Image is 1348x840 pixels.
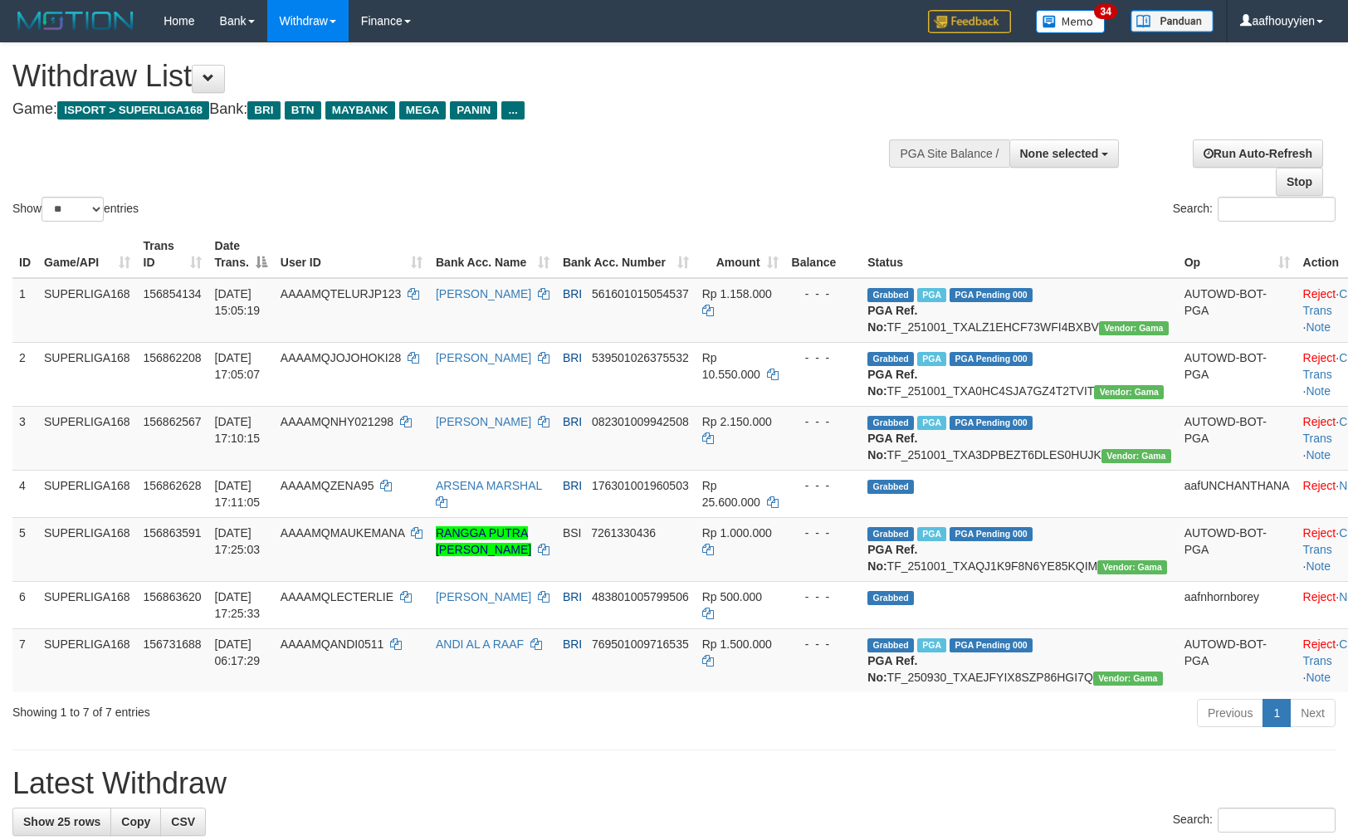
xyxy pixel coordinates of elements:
span: BRI [563,351,582,364]
span: Grabbed [867,638,914,652]
th: Trans ID: activate to sort column ascending [137,231,208,278]
td: aafUNCHANTHANA [1178,470,1297,517]
a: Note [1306,320,1331,334]
a: Reject [1303,590,1336,603]
a: Reject [1303,287,1336,300]
span: BSI [563,526,582,540]
span: Show 25 rows [23,815,100,828]
b: PGA Ref. No: [867,543,917,573]
span: BRI [563,637,582,651]
span: PGA Pending [950,352,1033,366]
span: Grabbed [867,352,914,366]
span: Copy 769501009716535 to clipboard [592,637,689,651]
span: Marked by aafsengchandara [917,352,946,366]
div: PGA Site Balance / [889,139,1009,168]
td: aafnhornborey [1178,581,1297,628]
a: CSV [160,808,206,836]
td: 2 [12,342,37,406]
span: Rp 2.150.000 [702,415,772,428]
a: ARSENA MARSHAL [436,479,542,492]
h1: Latest Withdraw [12,767,1336,800]
span: AAAAMQNHY021298 [281,415,393,428]
span: Copy [121,815,150,828]
span: Copy 483801005799506 to clipboard [592,590,689,603]
td: TF_251001_TXAQJ1K9F8N6YE85KQIM [861,517,1177,581]
a: Previous [1197,699,1263,727]
td: TF_251001_TXALZ1EHCF73WFI4BXBV [861,278,1177,343]
div: Showing 1 to 7 of 7 entries [12,697,549,720]
a: ANDI AL A RAAF [436,637,524,651]
a: Show 25 rows [12,808,111,836]
td: SUPERLIGA168 [37,406,137,470]
th: ID [12,231,37,278]
td: AUTOWD-BOT-PGA [1178,406,1297,470]
span: [DATE] 06:17:29 [215,637,261,667]
th: Bank Acc. Number: activate to sort column ascending [556,231,696,278]
div: - - - [792,349,855,366]
td: AUTOWD-BOT-PGA [1178,278,1297,343]
a: Run Auto-Refresh [1193,139,1323,168]
span: Marked by aafsoycanthlai [917,527,946,541]
span: AAAAMQZENA95 [281,479,374,492]
td: 1 [12,278,37,343]
span: AAAAMQJOJOHOKI28 [281,351,401,364]
div: - - - [792,588,855,605]
div: - - - [792,286,855,302]
span: Rp 1.158.000 [702,287,772,300]
div: - - - [792,525,855,541]
span: None selected [1020,147,1099,160]
span: Vendor URL: https://trx31.1velocity.biz [1101,449,1171,463]
span: Grabbed [867,591,914,605]
a: RANGGA PUTRA [PERSON_NAME] [436,526,531,556]
a: Next [1290,699,1336,727]
img: Feedback.jpg [928,10,1011,33]
label: Search: [1173,808,1336,833]
span: Vendor URL: https://trx31.1velocity.biz [1094,385,1164,399]
span: PGA Pending [950,638,1033,652]
td: SUPERLIGA168 [37,278,137,343]
span: Rp 1.500.000 [702,637,772,651]
a: Reject [1303,415,1336,428]
span: MAYBANK [325,101,395,120]
b: PGA Ref. No: [867,432,917,462]
span: PGA Pending [950,416,1033,430]
a: Note [1306,384,1331,398]
a: [PERSON_NAME] [436,287,531,300]
span: [DATE] 17:05:07 [215,351,261,381]
td: 3 [12,406,37,470]
span: 34 [1094,4,1116,19]
div: - - - [792,413,855,430]
a: Note [1306,559,1331,573]
span: CSV [171,815,195,828]
a: [PERSON_NAME] [436,415,531,428]
td: 4 [12,470,37,517]
b: PGA Ref. No: [867,304,917,334]
a: [PERSON_NAME] [436,590,531,603]
span: Vendor URL: https://trx31.1velocity.biz [1097,560,1167,574]
td: SUPERLIGA168 [37,342,137,406]
td: SUPERLIGA168 [37,470,137,517]
a: Reject [1303,637,1336,651]
span: Rp 1.000.000 [702,526,772,540]
span: Grabbed [867,416,914,430]
th: Status [861,231,1177,278]
td: SUPERLIGA168 [37,517,137,581]
span: Marked by aafromsomean [917,638,946,652]
select: Showentries [42,197,104,222]
th: Bank Acc. Name: activate to sort column ascending [429,231,556,278]
span: [DATE] 17:25:33 [215,590,261,620]
a: Note [1306,448,1331,462]
span: Grabbed [867,527,914,541]
span: Marked by aafsengchandara [917,416,946,430]
b: PGA Ref. No: [867,368,917,398]
span: [DATE] 17:10:15 [215,415,261,445]
span: Copy 7261330436 to clipboard [591,526,656,540]
label: Show entries [12,197,139,222]
b: PGA Ref. No: [867,654,917,684]
span: ... [501,101,524,120]
span: AAAAMQANDI0511 [281,637,384,651]
h1: Withdraw List [12,60,882,93]
th: Date Trans.: activate to sort column descending [208,231,274,278]
h4: Game: Bank: [12,101,882,118]
a: [PERSON_NAME] [436,351,531,364]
